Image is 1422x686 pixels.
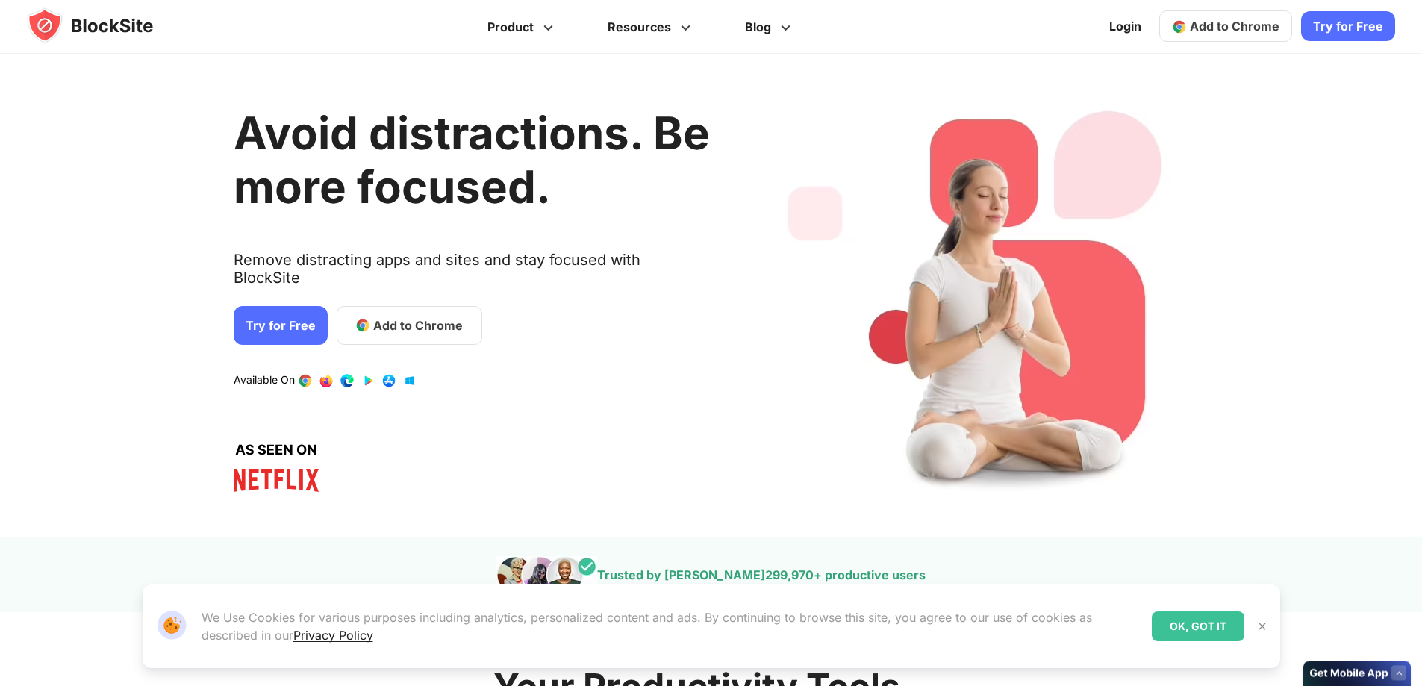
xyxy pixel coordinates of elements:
text: Available On [234,373,295,388]
a: Add to Chrome [337,306,482,345]
img: chrome-icon.svg [1172,19,1187,34]
button: Close [1253,617,1272,636]
span: Add to Chrome [373,317,463,334]
a: Privacy Policy [293,628,373,643]
a: Try for Free [234,306,328,345]
span: Add to Chrome [1190,19,1279,34]
a: Add to Chrome [1159,11,1292,43]
div: OK, GOT IT [1152,611,1244,641]
a: Try for Free [1301,12,1395,42]
img: Close [1256,620,1268,632]
img: blocksite-icon.5d769676.svg [27,7,182,43]
text: Remove distracting apps and sites and stay focused with BlockSite [234,251,710,299]
img: pepole images [496,556,597,593]
p: We Use Cookies for various purposes including analytics, personalized content and ads. By continu... [202,608,1140,644]
a: Login [1100,9,1150,45]
h1: Avoid distractions. Be more focused. [234,106,710,213]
